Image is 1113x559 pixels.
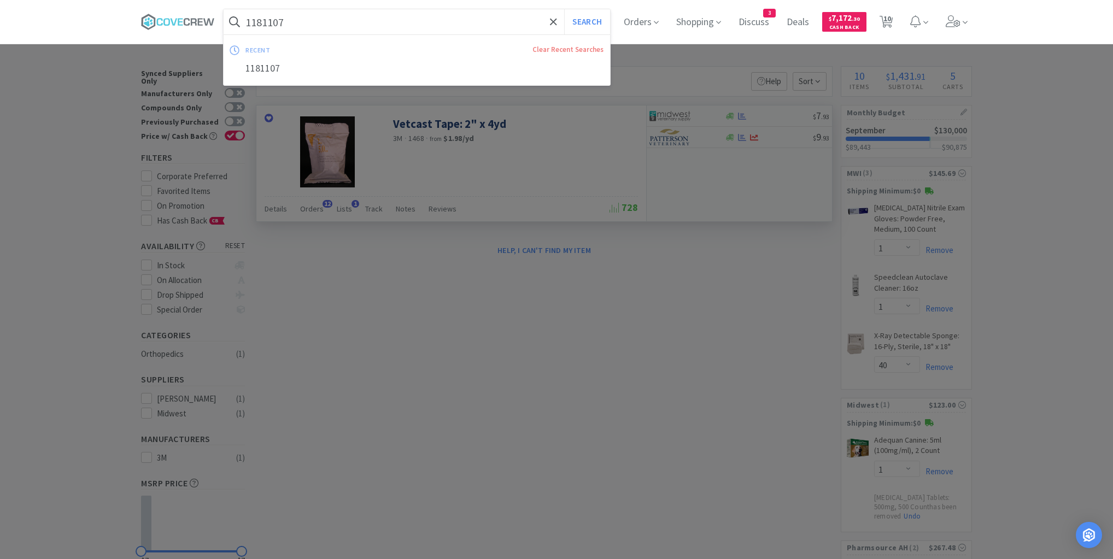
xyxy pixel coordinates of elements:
[224,9,610,34] input: Search by item, sku, manufacturer, ingredient, size...
[245,42,401,58] div: recent
[829,15,831,22] span: $
[822,7,866,37] a: $7,172.30Cash Back
[532,45,604,54] a: Clear Recent Searches
[829,25,860,32] span: Cash Back
[782,17,813,27] a: Deals
[224,58,610,79] div: 1181107
[1076,522,1102,548] div: Open Intercom Messenger
[829,13,860,23] span: 7,172
[875,19,898,28] a: 10
[852,15,860,22] span: . 30
[734,17,774,27] a: Discuss3
[564,9,610,34] button: Search
[764,9,775,17] span: 3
